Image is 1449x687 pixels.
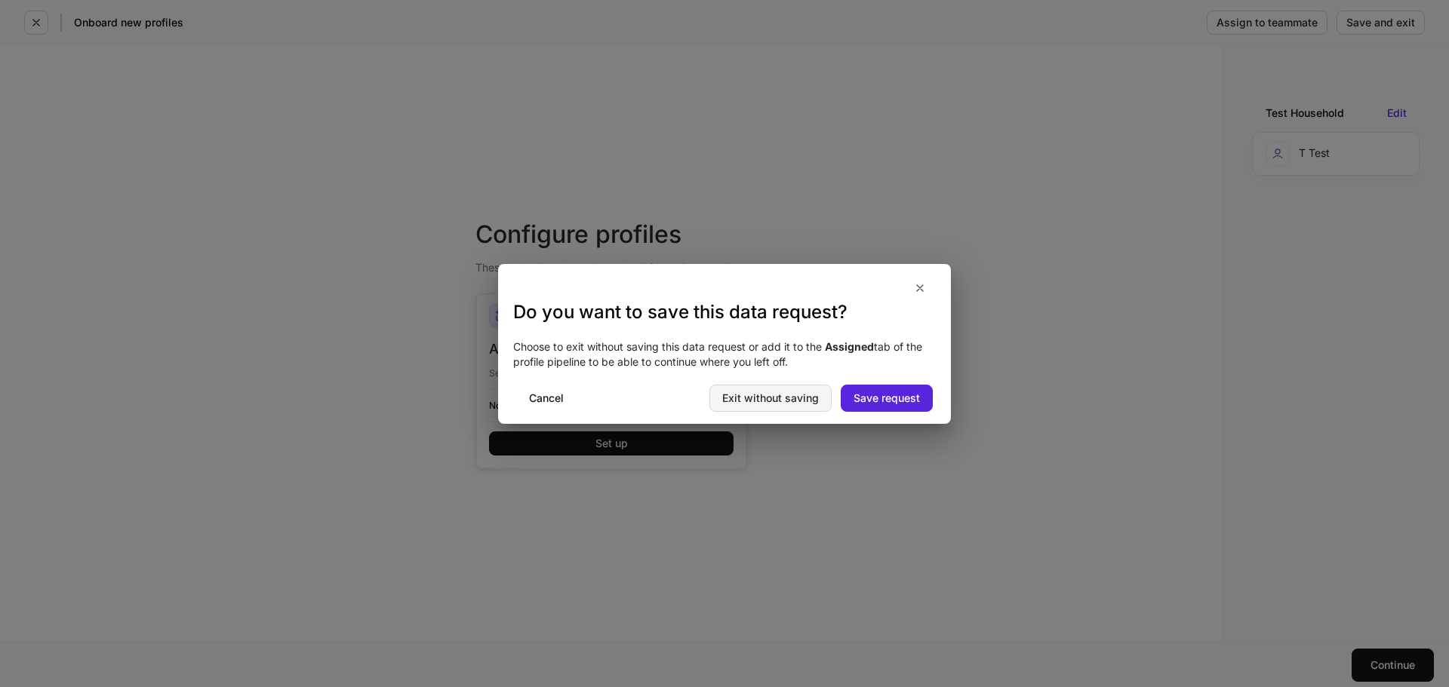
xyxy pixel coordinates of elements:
[841,385,933,412] button: Save request
[825,340,874,353] strong: Assigned
[722,393,819,403] div: Exit without saving
[854,393,920,403] div: Save request
[709,385,832,412] button: Exit without saving
[516,385,577,412] button: Cancel
[529,393,564,403] div: Cancel
[498,324,951,385] div: Choose to exit without saving this data request or add it to the tab of the profile pipeline to b...
[513,300,936,324] h3: Do you want to save this data request?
